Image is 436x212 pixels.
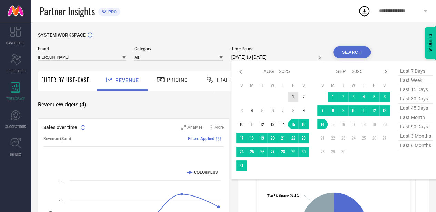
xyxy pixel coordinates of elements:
span: PRO [107,9,117,14]
td: Sat Aug 30 2025 [298,147,309,157]
text: 25L [59,198,65,202]
td: Tue Sep 30 2025 [338,147,348,157]
text: : 24.4 % [267,194,299,198]
td: Sun Aug 24 2025 [236,147,247,157]
span: last 7 days [398,66,433,76]
td: Tue Aug 19 2025 [257,133,267,143]
td: Wed Sep 24 2025 [348,133,359,143]
td: Wed Sep 10 2025 [348,105,359,116]
span: More [214,125,224,130]
th: Tuesday [257,83,267,88]
div: Previous month [236,67,245,76]
td: Sun Aug 31 2025 [236,160,247,171]
td: Thu Aug 07 2025 [278,105,288,116]
td: Fri Aug 15 2025 [288,119,298,129]
td: Sat Sep 20 2025 [379,119,390,129]
td: Sun Sep 14 2025 [317,119,328,129]
td: Tue Aug 05 2025 [257,105,267,116]
th: Saturday [298,83,309,88]
td: Thu Aug 28 2025 [278,147,288,157]
span: Revenue [115,77,139,83]
th: Sunday [317,83,328,88]
td: Thu Sep 11 2025 [359,105,369,116]
span: Revenue Widgets ( 4 ) [38,101,87,108]
td: Tue Aug 12 2025 [257,119,267,129]
td: Sat Sep 27 2025 [379,133,390,143]
span: last 45 days [398,104,433,113]
span: last 6 months [398,141,433,150]
span: Pricing [167,77,188,83]
td: Mon Aug 04 2025 [247,105,257,116]
span: SYSTEM WORKSPACE [38,32,86,38]
td: Wed Sep 17 2025 [348,119,359,129]
td: Mon Aug 18 2025 [247,133,257,143]
text: COLORPLUS [194,170,218,175]
td: Thu Aug 14 2025 [278,119,288,129]
td: Fri Sep 26 2025 [369,133,379,143]
th: Thursday [278,83,288,88]
td: Wed Aug 06 2025 [267,105,278,116]
td: Fri Aug 01 2025 [288,92,298,102]
td: Sun Aug 03 2025 [236,105,247,116]
text: 30L [59,179,65,183]
span: SUGGESTIONS [5,124,26,129]
td: Tue Sep 02 2025 [338,92,348,102]
th: Saturday [379,83,390,88]
span: WORKSPACE [6,96,25,101]
th: Tuesday [338,83,348,88]
td: Sat Aug 09 2025 [298,105,309,116]
span: Time Period [231,46,325,51]
th: Monday [328,83,338,88]
td: Tue Sep 23 2025 [338,133,348,143]
td: Fri Sep 05 2025 [369,92,379,102]
td: Fri Sep 19 2025 [369,119,379,129]
button: Search [333,46,371,58]
span: Filters Applied [188,136,214,141]
td: Fri Sep 12 2025 [369,105,379,116]
span: last 30 days [398,94,433,104]
td: Wed Aug 13 2025 [267,119,278,129]
svg: Zoom [181,125,186,130]
td: Mon Sep 22 2025 [328,133,338,143]
td: Sat Aug 23 2025 [298,133,309,143]
td: Sat Sep 06 2025 [379,92,390,102]
td: Thu Sep 25 2025 [359,133,369,143]
th: Friday [288,83,298,88]
div: Open download list [358,5,371,17]
span: Sales over time [43,125,77,130]
td: Mon Sep 15 2025 [328,119,338,129]
td: Mon Sep 29 2025 [328,147,338,157]
td: Thu Sep 18 2025 [359,119,369,129]
td: Wed Aug 20 2025 [267,133,278,143]
td: Mon Sep 01 2025 [328,92,338,102]
span: Traffic [216,77,237,83]
td: Sun Sep 21 2025 [317,133,328,143]
td: Thu Sep 04 2025 [359,92,369,102]
td: Sun Sep 07 2025 [317,105,328,116]
span: Revenue (Sum) [43,136,71,141]
th: Monday [247,83,257,88]
td: Fri Aug 08 2025 [288,105,298,116]
td: Wed Sep 03 2025 [348,92,359,102]
td: Thu Aug 21 2025 [278,133,288,143]
th: Thursday [359,83,369,88]
td: Sun Aug 10 2025 [236,119,247,129]
th: Wednesday [348,83,359,88]
td: Fri Aug 22 2025 [288,133,298,143]
td: Tue Aug 26 2025 [257,147,267,157]
span: last week [398,76,433,85]
span: last 15 days [398,85,433,94]
th: Wednesday [267,83,278,88]
td: Mon Sep 08 2025 [328,105,338,116]
td: Sat Aug 16 2025 [298,119,309,129]
td: Mon Aug 11 2025 [247,119,257,129]
td: Wed Aug 27 2025 [267,147,278,157]
span: TRENDS [10,152,21,157]
td: Sat Sep 13 2025 [379,105,390,116]
td: Sat Aug 02 2025 [298,92,309,102]
div: Next month [382,67,390,76]
td: Mon Aug 25 2025 [247,147,257,157]
input: Select time period [231,53,325,61]
th: Friday [369,83,379,88]
span: last 90 days [398,122,433,131]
